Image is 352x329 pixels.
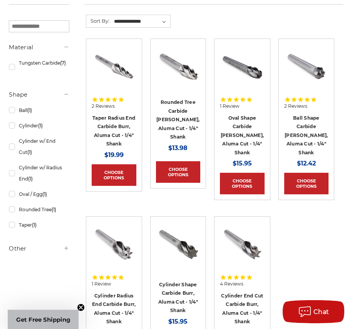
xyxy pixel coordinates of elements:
a: Rounded Tree [9,203,69,216]
a: Oval Shape Carbide [PERSON_NAME], Aluma Cut - 1/4" Shank [221,115,264,155]
a: Cylinder Shape Carbide Burr, Aluma Cut - 1/4" Shank [158,282,198,314]
a: Cylinder Radius End Carbide Burr, Aluma Cut - 1/4" Shank [92,293,136,325]
h5: Material [9,43,69,52]
img: SC-3NF cylinder radius cut shape carbide burr 1/4" shank [92,222,136,267]
img: SF-3NF rounded tree shape carbide burr 1/4" shank [156,44,201,89]
a: Choose Options [284,173,329,194]
a: Cylinder End Cut Carbide Burr, Aluma Cut - 1/4" Shank [221,293,263,325]
a: Choose Options [92,164,136,186]
a: Oval / Egg [9,187,69,201]
span: (7) [60,60,66,66]
a: Rounded Tree Carbide [PERSON_NAME], Aluma Cut - 1/4" Shank [156,99,200,140]
a: Ball [9,104,69,117]
span: 2 Reviews [92,104,115,109]
a: Taper Radius End Carbide Burr, Aluma Cut - 1/4" Shank [92,115,135,147]
span: Chat [313,308,329,316]
a: Tungsten Carbide [9,56,69,78]
img: SD-3NF ball shape carbide burr 1/4" shank [284,44,329,89]
span: (1) [27,149,32,155]
h5: Other [9,244,69,253]
a: Ball Shape Carbide [PERSON_NAME], Aluma Cut - 1/4" Shank [285,115,328,155]
label: Sort By: [86,15,109,27]
span: 1 Review [92,282,111,286]
img: SL-3NF taper radius shape carbide burr 1/4" shank [92,44,136,89]
span: (1) [42,191,47,197]
img: SB-3NF cylinder end cut shape carbide burr 1/4" shank [220,222,265,267]
a: Cylinder [9,119,69,132]
h5: Shape [9,90,69,99]
button: Close teaser [77,304,85,311]
div: Get Free ShippingClose teaser [8,310,79,329]
a: Cylinder w/ End Cut [9,134,69,159]
span: (1) [32,222,37,228]
span: Get Free Shipping [16,316,70,323]
img: SA-3NF cylinder shape carbide burr 1/4" shank [156,222,201,267]
span: $19.99 [104,151,124,159]
span: (1) [28,176,33,182]
span: $12.42 [297,160,316,167]
span: (1) [27,107,32,113]
a: Choose Options [156,161,201,183]
a: Choose Options [220,173,265,194]
span: $15.95 [168,318,188,325]
span: $15.95 [233,160,252,167]
a: Taper [9,218,69,232]
img: SE-3NF oval/egg shape carbide burr 1/4" shank [220,44,265,89]
span: $13.98 [168,144,188,152]
span: (1) [52,207,56,212]
button: Chat [283,300,344,323]
span: 2 Reviews [284,104,307,109]
span: 1 Review [220,104,240,109]
span: (1) [38,123,43,129]
select: Sort By: [113,16,170,27]
span: 4 Reviews [220,282,243,286]
a: Cylinder w/ Radius End [9,161,69,185]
